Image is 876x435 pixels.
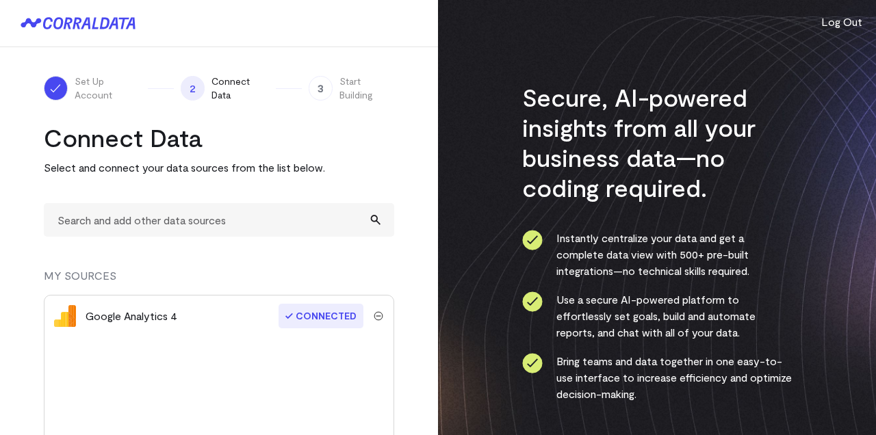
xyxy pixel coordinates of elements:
img: trash-40e54a27.svg [374,311,383,321]
input: Search and add other data sources [44,203,394,237]
span: Connected [279,304,363,328]
li: Use a secure AI-powered platform to effortlessly set goals, build and automate reports, and chat ... [522,291,793,341]
span: Connect Data [211,75,269,102]
img: ico-check-circle-4b19435c.svg [522,230,543,250]
h3: Secure, AI-powered insights from all your business data—no coding required. [522,82,793,202]
button: Log Out [821,14,862,30]
span: Set Up Account [75,75,141,102]
img: google_analytics_4-4ee20295.svg [54,305,76,327]
span: 3 [309,76,332,101]
img: ico-check-white-5ff98cb1.svg [49,81,62,95]
h2: Connect Data [44,122,394,153]
li: Instantly centralize your data and get a complete data view with 500+ pre-built integrations—no t... [522,230,793,279]
img: ico-check-circle-4b19435c.svg [522,353,543,373]
span: Start Building [339,75,394,102]
img: ico-check-circle-4b19435c.svg [522,291,543,312]
div: Google Analytics 4 [86,308,177,324]
span: 2 [181,76,204,101]
p: Select and connect your data sources from the list below. [44,159,394,176]
li: Bring teams and data together in one easy-to-use interface to increase efficiency and optimize de... [522,353,793,402]
div: MY SOURCES [44,267,394,295]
